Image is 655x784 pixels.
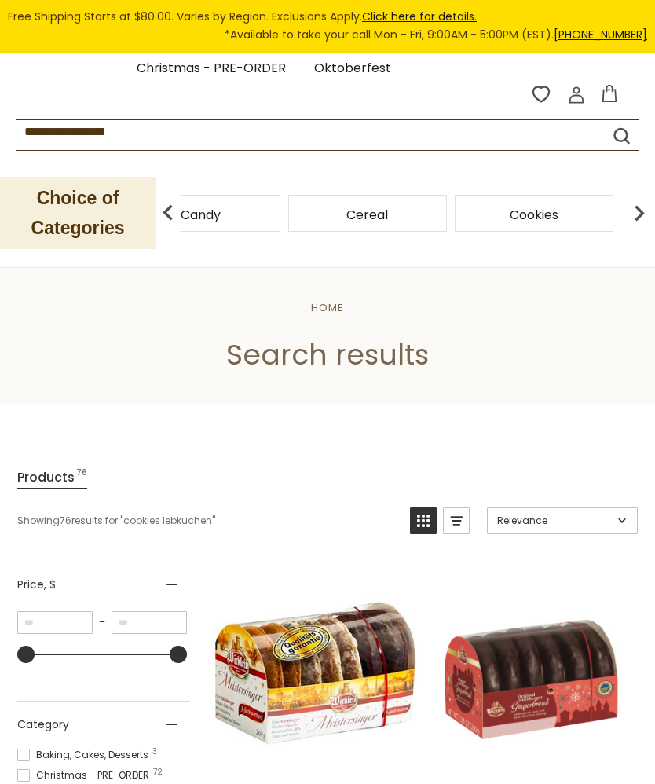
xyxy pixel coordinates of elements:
[137,58,286,79] a: Christmas - PRE-ORDER
[49,337,606,372] h1: Search results
[60,514,71,528] b: 76
[225,26,647,44] span: *Available to take your call Mon - Fri, 9:00AM - 5:00PM (EST).
[44,577,56,592] span: , $
[346,209,388,221] a: Cereal
[427,576,635,784] img: Wicklein Oblaten Lebkuchen Chocolate 14% Nuts
[624,197,655,229] img: next arrow
[112,611,187,634] input: Maximum value
[76,467,87,488] span: 76
[443,507,470,534] a: View list mode
[210,576,419,784] img: Wicklein Meistersinger Lebkuchen Assorted min 20% Nuts 7oz
[362,9,477,24] a: Click here for details.
[93,615,112,629] span: –
[152,197,184,229] img: previous arrow
[17,611,93,634] input: Minimum value
[314,58,391,79] a: Oktoberfest
[153,768,163,776] span: 72
[410,507,437,534] a: View grid mode
[8,8,647,45] div: Free Shipping Starts at $80.00. Varies by Region. Exclusions Apply.
[17,507,398,534] div: Showing results for " "
[497,514,613,528] span: Relevance
[554,27,647,42] a: [PHONE_NUMBER]
[510,209,558,221] a: Cookies
[181,209,221,221] a: Candy
[17,467,87,489] a: View Products Tab
[17,748,153,762] span: Baking, Cakes, Desserts
[17,716,69,733] span: Category
[17,768,154,782] span: Christmas - PRE-ORDER
[311,300,344,315] a: Home
[487,507,638,534] a: Sort options
[17,577,56,593] span: Price
[152,748,157,756] span: 3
